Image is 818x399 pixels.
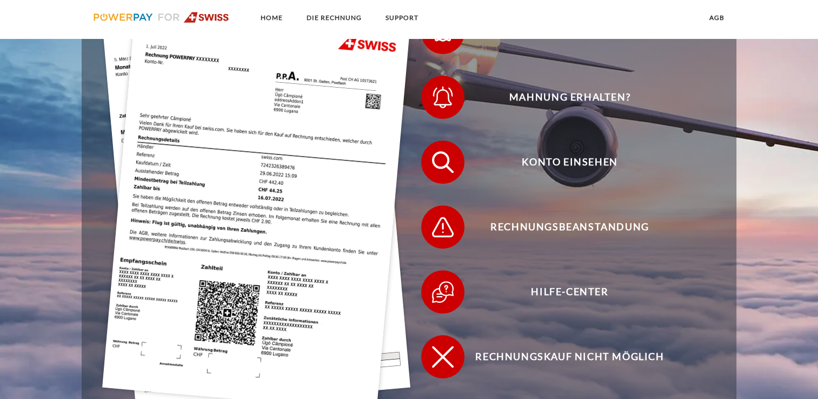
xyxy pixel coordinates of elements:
[437,270,702,314] span: Hilfe-Center
[421,205,702,249] button: Rechnungsbeanstandung
[421,11,702,54] button: Rechnung erhalten?
[376,8,428,28] a: SUPPORT
[251,8,292,28] a: Home
[94,12,229,23] img: logo-swiss.svg
[429,84,456,111] img: qb_bell.svg
[429,149,456,176] img: qb_search.svg
[421,141,702,184] button: Konto einsehen
[429,214,456,241] img: qb_warning.svg
[437,76,702,119] span: Mahnung erhalten?
[421,270,702,314] button: Hilfe-Center
[421,335,702,378] button: Rechnungskauf nicht möglich
[437,205,702,249] span: Rechnungsbeanstandung
[437,335,702,378] span: Rechnungskauf nicht möglich
[437,141,702,184] span: Konto einsehen
[429,343,456,370] img: qb_close.svg
[297,8,371,28] a: DIE RECHNUNG
[700,8,734,28] a: agb
[421,76,702,119] button: Mahnung erhalten?
[429,278,456,305] img: qb_help.svg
